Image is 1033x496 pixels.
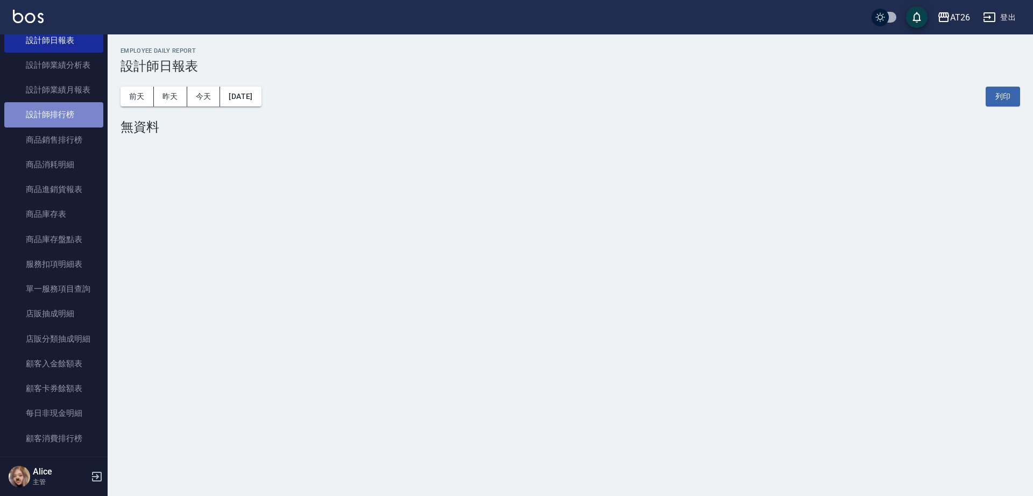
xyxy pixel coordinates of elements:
[986,87,1020,107] button: 列印
[4,102,103,127] a: 設計師排行榜
[4,177,103,202] a: 商品進銷貨報表
[4,53,103,77] a: 設計師業績分析表
[4,127,103,152] a: 商品銷售排行榜
[121,119,1020,134] div: 無資料
[9,466,30,487] img: Person
[4,77,103,102] a: 設計師業績月報表
[4,351,103,376] a: 顧客入金餘額表
[33,466,88,477] h5: Alice
[4,28,103,53] a: 設計師日報表
[950,11,970,24] div: AT26
[33,477,88,487] p: 主管
[4,327,103,351] a: 店販分類抽成明細
[4,277,103,301] a: 單一服務項目查詢
[187,87,221,107] button: 今天
[13,10,44,23] img: Logo
[933,6,974,29] button: AT26
[4,455,103,483] button: 客戶管理
[121,59,1020,74] h3: 設計師日報表
[4,426,103,451] a: 顧客消費排行榜
[4,401,103,426] a: 每日非現金明細
[4,202,103,226] a: 商品庫存表
[121,87,154,107] button: 前天
[4,376,103,401] a: 顧客卡券餘額表
[979,8,1020,27] button: 登出
[154,87,187,107] button: 昨天
[4,252,103,277] a: 服務扣項明細表
[121,47,1020,54] h2: Employee Daily Report
[4,301,103,326] a: 店販抽成明細
[906,6,928,28] button: save
[4,227,103,252] a: 商品庫存盤點表
[220,87,261,107] button: [DATE]
[4,152,103,177] a: 商品消耗明細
